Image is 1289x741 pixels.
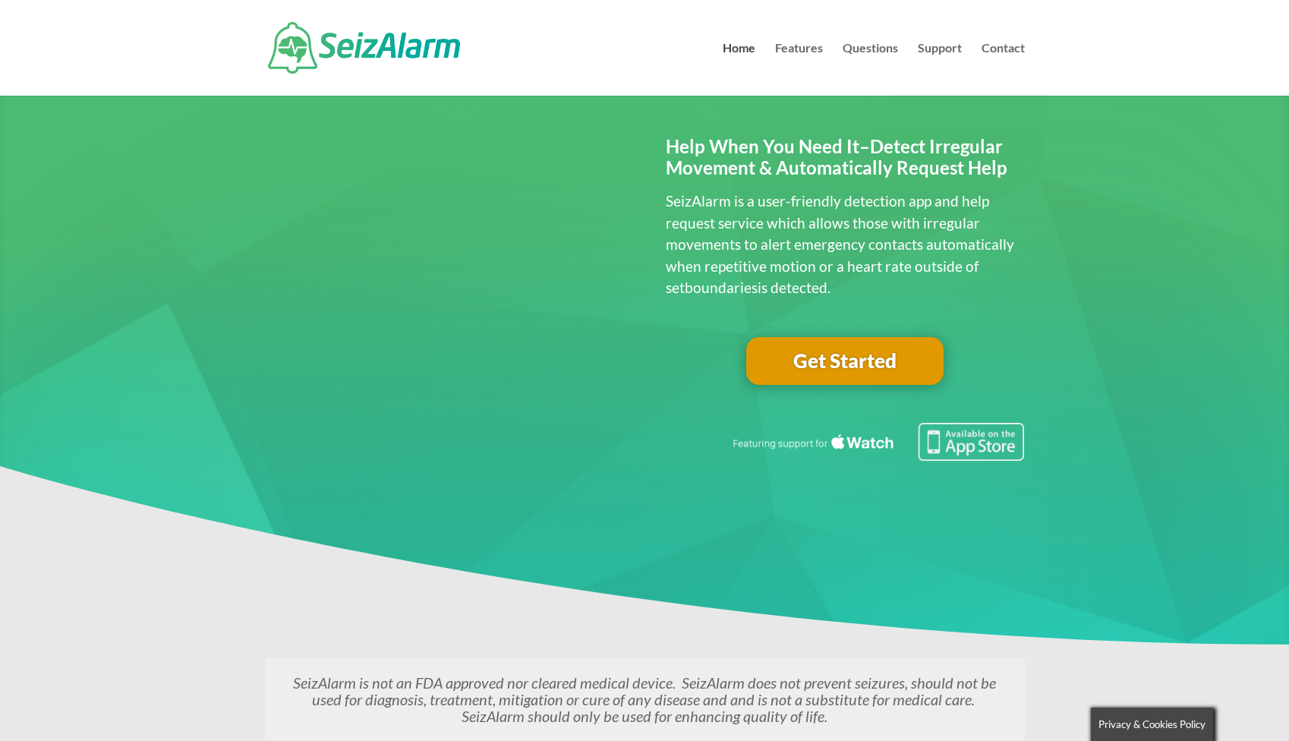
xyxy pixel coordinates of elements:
[1154,682,1272,724] iframe: Help widget launcher
[666,136,1025,188] h2: Help When You Need It–Detect Irregular Movement & Automatically Request Help
[268,22,460,74] img: SeizAlarm
[918,43,962,96] a: Support
[293,673,996,725] em: SeizAlarm is not an FDA approved nor cleared medical device. SeizAlarm does not prevent seizures,...
[775,43,823,96] a: Features
[1098,718,1205,730] span: Privacy & Cookies Policy
[730,423,1025,461] img: Seizure detection available in the Apple App Store.
[723,43,755,96] a: Home
[730,446,1025,464] a: Featuring seizure detection support for the Apple Watch
[685,279,758,296] span: boundaries
[746,337,944,386] a: Get Started
[843,43,898,96] a: Questions
[666,191,1025,299] p: SeizAlarm is a user-friendly detection app and help request service which allows those with irreg...
[982,43,1025,96] a: Contact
